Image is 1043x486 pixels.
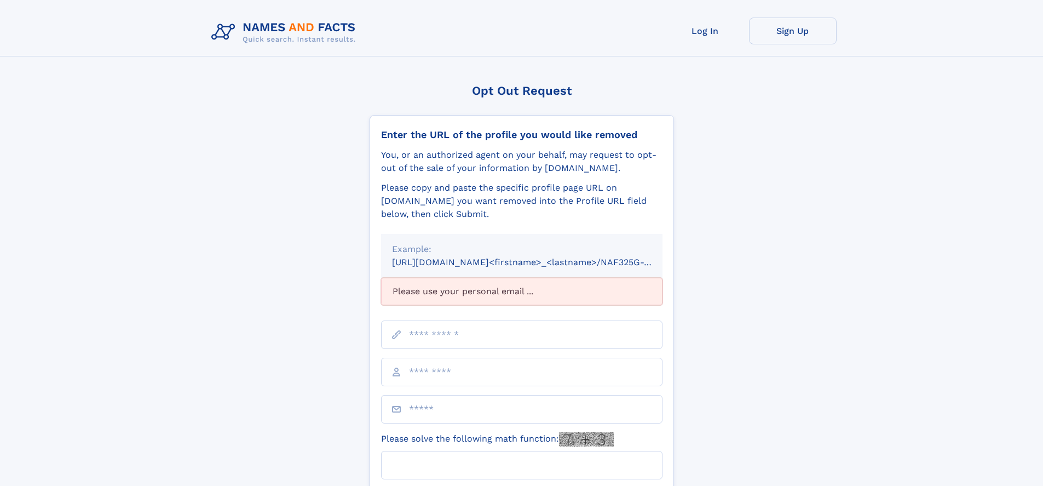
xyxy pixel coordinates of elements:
div: Please use your personal email ... [381,278,662,305]
div: You, or an authorized agent on your behalf, may request to opt-out of the sale of your informatio... [381,148,662,175]
div: Enter the URL of the profile you would like removed [381,129,662,141]
a: Log In [661,18,749,44]
div: Opt Out Request [370,84,674,98]
div: Please copy and paste the specific profile page URL on [DOMAIN_NAME] you want removed into the Pr... [381,181,662,221]
label: Please solve the following math function: [381,432,614,447]
div: Example: [392,243,652,256]
img: Logo Names and Facts [207,18,365,47]
a: Sign Up [749,18,837,44]
small: [URL][DOMAIN_NAME]<firstname>_<lastname>/NAF325G-xxxxxxxx [392,257,683,267]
